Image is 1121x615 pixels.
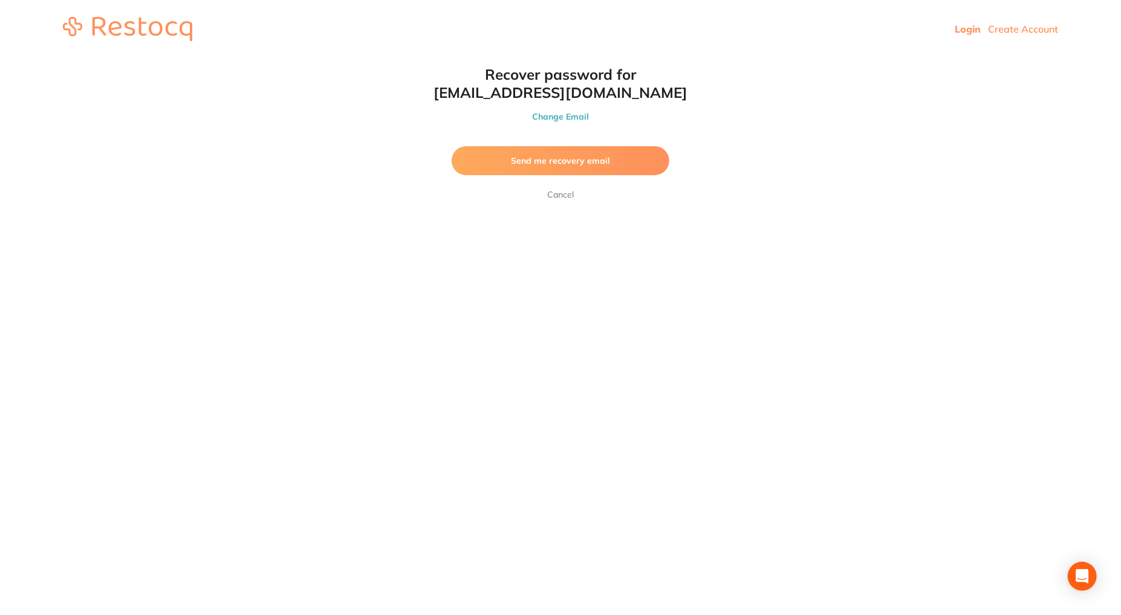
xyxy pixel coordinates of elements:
[955,23,981,35] a: Login
[427,65,694,101] h1: Recover password for [EMAIL_ADDRESS][DOMAIN_NAME]
[1068,562,1097,591] div: Open Intercom Messenger
[511,155,610,166] span: Send me recovery email
[988,23,1058,35] a: Create Account
[545,187,576,202] a: Cancel
[427,111,694,122] button: Change Email
[63,17,192,41] img: restocq_logo.svg
[452,146,669,175] button: Send me recovery email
